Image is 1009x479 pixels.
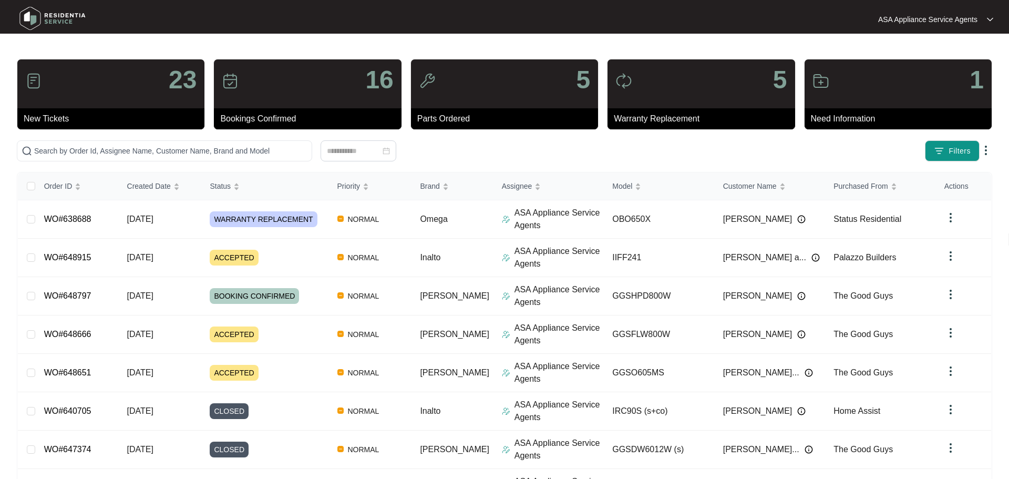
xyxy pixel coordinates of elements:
span: [PERSON_NAME] [420,368,489,377]
span: Priority [337,180,361,192]
img: Info icon [797,330,806,339]
img: Assigner Icon [502,407,510,415]
th: Actions [936,172,991,200]
span: The Good Guys [833,330,893,339]
th: Status [201,172,328,200]
span: [PERSON_NAME] [723,328,792,341]
span: The Good Guys [833,291,893,300]
span: [DATE] [127,368,153,377]
img: dropdown arrow [944,327,957,339]
img: icon [615,73,632,89]
td: GGSDW6012W (s) [604,431,715,469]
span: [PERSON_NAME] a... [723,251,806,264]
p: ASA Appliance Service Agents [514,360,604,385]
td: IRC90S (s+co) [604,392,715,431]
p: 23 [169,67,197,93]
img: Assigner Icon [502,215,510,223]
img: Vercel Logo [337,254,344,260]
span: NORMAL [344,213,384,226]
img: Vercel Logo [337,407,344,414]
span: The Good Guys [833,368,893,377]
span: NORMAL [344,290,384,302]
th: Priority [329,172,412,200]
span: NORMAL [344,405,384,417]
span: Customer Name [723,180,777,192]
img: Assigner Icon [502,369,510,377]
p: Parts Ordered [417,113,598,125]
a: WO#640705 [44,406,91,415]
img: Assigner Icon [502,253,510,262]
img: icon [812,73,829,89]
img: Info icon [811,253,820,262]
span: Order ID [44,180,73,192]
span: Brand [420,180,439,192]
span: [DATE] [127,406,153,415]
span: BOOKING CONFIRMED [210,288,299,304]
span: NORMAL [344,443,384,456]
span: [DATE] [127,291,153,300]
span: CLOSED [210,442,249,457]
p: 16 [365,67,393,93]
span: [PERSON_NAME] [420,445,489,454]
span: CLOSED [210,403,249,419]
img: Vercel Logo [337,446,344,452]
span: Assignee [502,180,532,192]
span: ACCEPTED [210,250,258,266]
span: [PERSON_NAME] [420,291,489,300]
p: ASA Appliance Service Agents [514,283,604,309]
th: Created Date [119,172,202,200]
a: WO#648797 [44,291,91,300]
td: OBO650X [604,200,715,239]
img: Info icon [797,215,806,223]
p: Need Information [811,113,992,125]
span: [DATE] [127,215,153,223]
span: [DATE] [127,445,153,454]
img: dropdown arrow [944,250,957,262]
a: WO#648651 [44,368,91,377]
p: 5 [773,67,787,93]
p: Bookings Confirmed [220,113,401,125]
p: Warranty Replacement [614,113,795,125]
img: filter icon [934,146,944,156]
span: WARRANTY REPLACEMENT [210,211,317,227]
img: Info icon [805,369,813,377]
th: Order ID [36,172,119,200]
th: Model [604,172,715,200]
img: dropdown arrow [987,17,993,22]
th: Purchased From [825,172,936,200]
img: dropdown arrow [944,365,957,378]
img: Assigner Icon [502,445,510,454]
span: [DATE] [127,253,153,262]
a: WO#647374 [44,445,91,454]
span: Inalto [420,253,440,262]
span: [DATE] [127,330,153,339]
span: Inalto [420,406,440,415]
img: icon [25,73,42,89]
span: Home Assist [833,406,880,415]
span: NORMAL [344,366,384,379]
span: [PERSON_NAME] [723,290,792,302]
img: Info icon [797,292,806,300]
span: [PERSON_NAME]... [723,366,799,379]
img: Vercel Logo [337,331,344,337]
p: New Tickets [24,113,204,125]
span: Status [210,180,231,192]
img: Info icon [797,407,806,415]
td: IIFF241 [604,239,715,277]
img: Vercel Logo [337,292,344,299]
input: Search by Order Id, Assignee Name, Customer Name, Brand and Model [34,145,307,157]
td: GGSFLW800W [604,315,715,354]
img: Vercel Logo [337,369,344,375]
p: ASA Appliance Service Agents [514,207,604,232]
span: NORMAL [344,328,384,341]
img: dropdown arrow [980,144,992,157]
span: NORMAL [344,251,384,264]
span: Omega [420,215,447,223]
span: Status Residential [833,215,901,223]
img: icon [419,73,436,89]
td: GGSHPD800W [604,277,715,315]
img: dropdown arrow [944,288,957,301]
span: [PERSON_NAME] [420,330,489,339]
span: Model [612,180,632,192]
img: dropdown arrow [944,442,957,454]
